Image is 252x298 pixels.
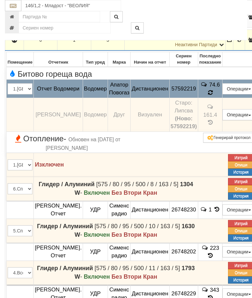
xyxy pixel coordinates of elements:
[131,201,169,219] td: Дистанционен
[213,206,220,212] span: История на показанията
[201,287,210,293] span: История на забележките
[131,80,169,98] td: Дистанционен
[203,111,217,118] span: 161.4
[210,245,219,251] span: 223
[83,98,108,131] td: Водомер
[39,181,95,188] strong: Глидер / Алуминий
[74,223,195,238] span: -
[172,207,196,213] span: 26748230
[74,181,193,196] span: -
[37,265,93,271] strong: Глидер / Алуминий
[210,287,219,293] span: 343
[175,42,217,47] span: Неактивни Партиди
[108,52,131,67] th: Марка
[131,243,169,261] td: Дистанционен
[94,223,180,229] span: [575 / 80 / 95 / 500 / 10 / 163 / 5]
[96,181,178,188] span: [575 / 80 / 95 / 500 / 8 / 163 / 5]
[207,252,214,259] span: История на показанията
[35,203,82,217] span: [PERSON_NAME]. Отчет
[112,189,157,196] strong: Без Втори Кран
[74,181,193,196] strong: 1304 W
[74,223,195,238] strong: 1630 W
[172,290,196,297] span: 26748229
[8,134,126,152] span: Отопление
[108,201,131,219] td: Сименс радио
[207,104,214,110] span: История на забележките
[19,22,111,33] input: Сериен номер
[35,111,81,118] span: [PERSON_NAME]
[207,119,214,126] span: История на показанията
[112,273,157,280] strong: Без Втори Кран
[172,86,196,92] span: 57592219
[209,207,212,213] span: 1
[198,52,222,67] th: Последно показание
[37,223,93,229] strong: Глидер / Алуминий
[131,98,169,131] td: Визуален
[84,189,110,196] strong: Включен
[35,161,64,168] strong: Изключен
[208,89,213,96] span: История на показанията
[7,52,34,67] th: Помещение
[64,134,66,143] span: -
[131,52,169,67] th: Начин на отчет
[209,82,220,88] span: 74.6
[37,86,79,92] span: Отчет Водомери
[94,265,180,271] span: [575 / 80 / 95 / 500 / 11 / 163 / 5]
[8,70,92,78] span: Битово гореща вода
[169,98,198,131] td: Устройство със сериен номер Липсва беше подменено от устройство със сериен номер 57592219
[169,52,198,67] th: Сериен номер
[34,52,83,67] th: Отчетник
[83,243,108,261] td: УДР
[46,137,120,151] span: Обновен на [DATE] от [PERSON_NAME]
[201,245,210,251] span: История на забележките
[200,81,209,88] span: История на забележките
[171,115,197,129] b: (Ново: 57592219)
[84,273,110,280] strong: Включен
[108,243,131,261] td: Сименс радио
[108,80,131,98] td: Апатор Повогаз
[83,52,108,67] th: Тип уред
[84,231,110,238] strong: Включен
[19,11,100,22] input: Партида №
[172,248,196,255] span: 26748202
[83,80,108,98] td: Водомер
[83,201,108,219] td: УДР
[112,231,157,238] strong: Без Втори Кран
[35,245,82,259] span: [PERSON_NAME]. Отчет
[108,98,131,131] td: Друг
[200,206,209,212] span: История на забележките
